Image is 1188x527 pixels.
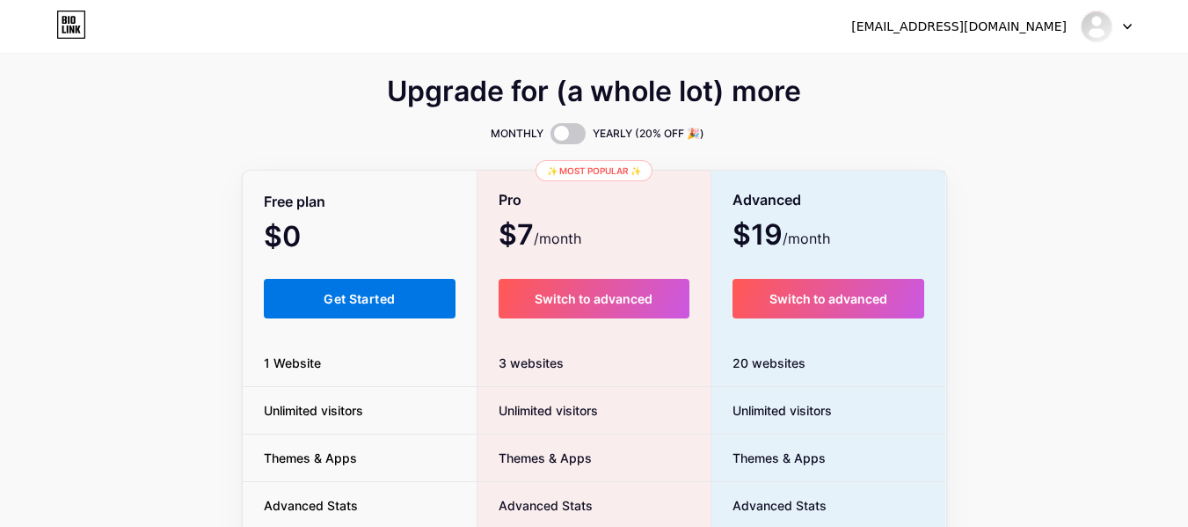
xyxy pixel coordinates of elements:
[732,279,925,318] button: Switch to advanced
[324,291,395,306] span: Get Started
[534,228,581,249] span: /month
[243,496,379,515] span: Advanced Stats
[499,185,521,216] span: Pro
[491,125,543,143] span: MONTHLY
[732,224,830,249] span: $19
[593,125,704,143] span: YEARLY (20% OFF 🎉)
[243,449,378,467] span: Themes & Apps
[711,340,946,387] div: 20 websites
[851,18,1067,36] div: [EMAIL_ADDRESS][DOMAIN_NAME]
[264,279,456,318] button: Get Started
[477,449,592,467] span: Themes & Apps
[243,354,342,372] span: 1 Website
[477,496,593,515] span: Advanced Stats
[783,228,830,249] span: /month
[499,279,689,318] button: Switch to advanced
[711,401,832,420] span: Unlimited visitors
[477,340,711,387] div: 3 websites
[264,226,348,251] span: $0
[1080,10,1113,43] img: hgfghgf
[711,449,826,467] span: Themes & Apps
[732,185,801,216] span: Advanced
[499,224,581,249] span: $7
[243,401,384,420] span: Unlimited visitors
[387,81,801,102] span: Upgrade for (a whole lot) more
[477,401,598,420] span: Unlimited visitors
[264,187,325,217] span: Free plan
[536,160,652,181] div: ✨ Most popular ✨
[711,496,827,515] span: Advanced Stats
[769,291,887,306] span: Switch to advanced
[535,291,652,306] span: Switch to advanced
